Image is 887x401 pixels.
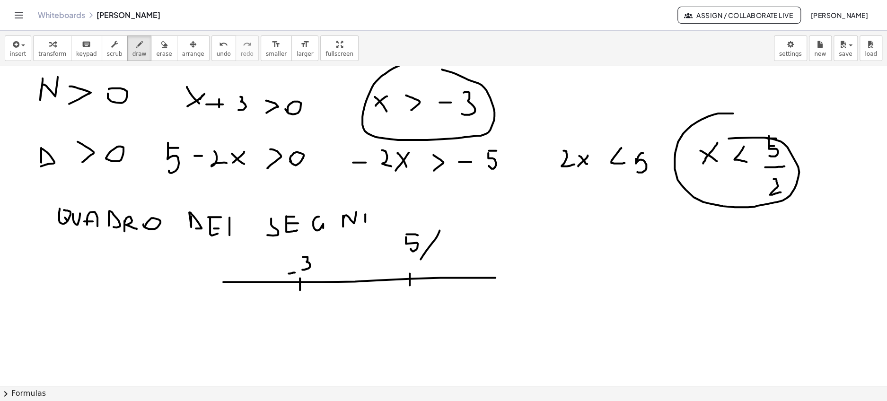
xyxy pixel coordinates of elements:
[5,35,31,61] button: insert
[834,35,858,61] button: save
[76,51,97,57] span: keypad
[10,51,26,57] span: insert
[272,39,281,50] i: format_size
[156,51,172,57] span: erase
[300,39,309,50] i: format_size
[217,51,231,57] span: undo
[132,51,147,57] span: draw
[82,39,91,50] i: keyboard
[803,7,876,24] button: [PERSON_NAME]
[11,8,26,23] button: Toggle navigation
[261,35,292,61] button: format_sizesmaller
[809,35,832,61] button: new
[243,39,252,50] i: redo
[291,35,318,61] button: format_sizelarger
[127,35,152,61] button: draw
[320,35,358,61] button: fullscreen
[182,51,204,57] span: arrange
[325,51,353,57] span: fullscreen
[774,35,807,61] button: settings
[211,35,236,61] button: undoundo
[810,11,868,19] span: [PERSON_NAME]
[839,51,852,57] span: save
[677,7,801,24] button: Assign / Collaborate Live
[241,51,254,57] span: redo
[865,51,877,57] span: load
[107,51,123,57] span: scrub
[71,35,102,61] button: keyboardkeypad
[33,35,71,61] button: transform
[38,51,66,57] span: transform
[177,35,210,61] button: arrange
[779,51,802,57] span: settings
[219,39,228,50] i: undo
[685,11,793,19] span: Assign / Collaborate Live
[102,35,128,61] button: scrub
[236,35,259,61] button: redoredo
[151,35,177,61] button: erase
[266,51,287,57] span: smaller
[814,51,826,57] span: new
[38,10,85,20] a: Whiteboards
[297,51,313,57] span: larger
[860,35,882,61] button: load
